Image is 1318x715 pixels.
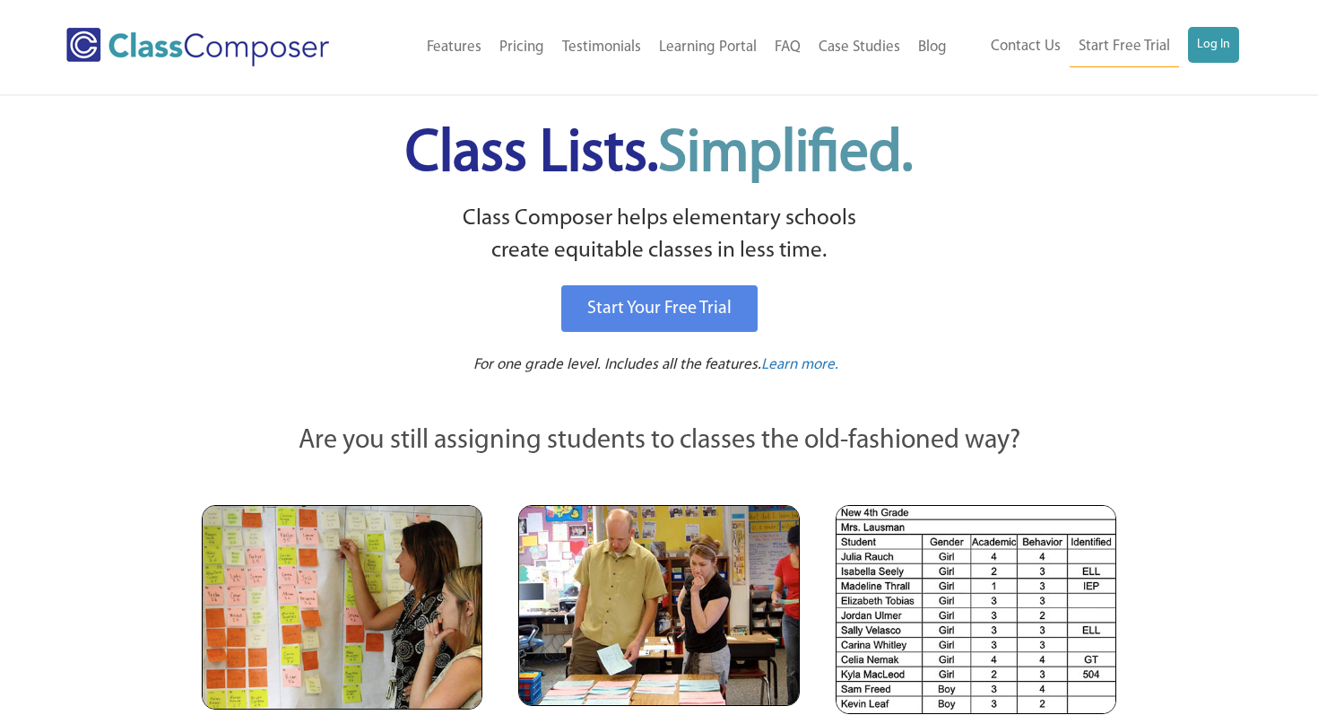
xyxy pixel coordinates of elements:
[909,28,956,67] a: Blog
[553,28,650,67] a: Testimonials
[761,357,838,372] span: Learn more.
[836,505,1116,714] img: Spreadsheets
[418,28,490,67] a: Features
[561,285,758,332] a: Start Your Free Trial
[1070,27,1179,67] a: Start Free Trial
[66,28,329,66] img: Class Composer
[405,126,913,184] span: Class Lists.
[766,28,810,67] a: FAQ
[1188,27,1239,63] a: Log In
[761,354,838,377] a: Learn more.
[473,357,761,372] span: For one grade level. Includes all the features.
[202,505,482,710] img: Teachers Looking at Sticky Notes
[199,203,1119,268] p: Class Composer helps elementary schools create equitable classes in less time.
[982,27,1070,66] a: Contact Us
[587,300,732,318] span: Start Your Free Trial
[518,505,799,705] img: Blue and Pink Paper Cards
[650,28,766,67] a: Learning Portal
[956,27,1239,67] nav: Header Menu
[202,422,1116,461] p: Are you still assigning students to classes the old-fashioned way?
[376,28,956,67] nav: Header Menu
[810,28,909,67] a: Case Studies
[490,28,553,67] a: Pricing
[658,126,913,184] span: Simplified.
